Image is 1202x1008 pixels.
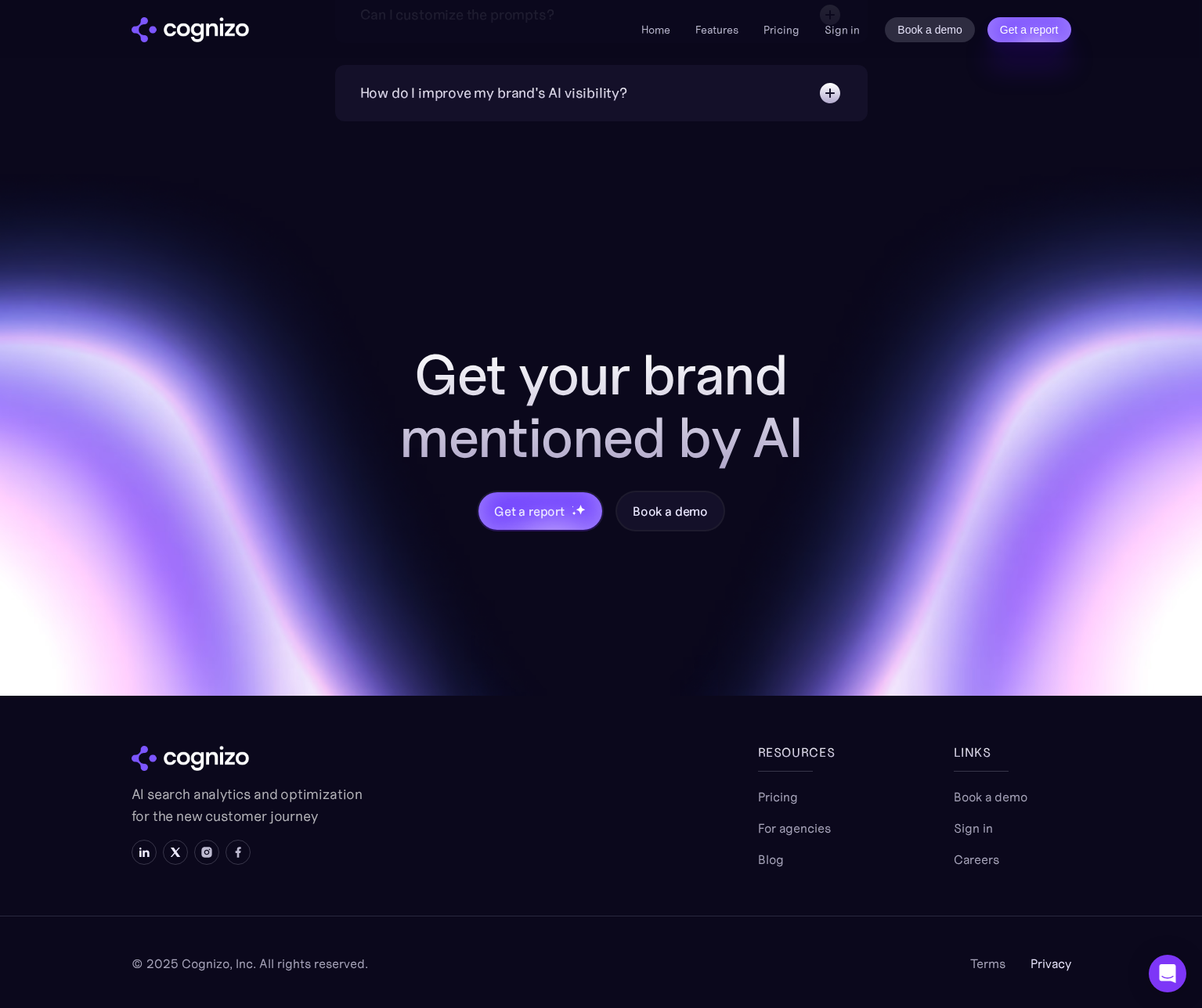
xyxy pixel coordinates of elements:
a: Get a reportstarstarstar [477,491,604,531]
a: Book a demo [885,17,975,42]
img: star [576,504,586,514]
img: cognizo logo [132,17,249,42]
div: © 2025 Cognizo, Inc. All rights reserved. [132,954,368,973]
div: Resources [758,743,875,761]
a: Features [695,23,738,37]
div: Book a demo [633,502,708,520]
a: Book a demo [615,491,725,531]
div: links [954,743,1071,761]
img: cognizo logo [132,746,249,771]
a: home [132,17,249,42]
a: Sign in [825,20,860,39]
a: Book a demo [954,787,1027,806]
a: Home [641,23,670,37]
div: Open Intercom Messenger [1149,955,1186,992]
a: For agencies [758,819,831,837]
img: star [572,511,577,517]
a: Sign in [954,819,993,837]
img: X icon [169,846,182,859]
a: Pricing [758,787,798,806]
img: LinkedIn icon [138,846,150,859]
img: star [572,506,574,508]
p: AI search analytics and optimization for the new customer journey [132,783,366,827]
a: Terms [970,954,1005,973]
a: Pricing [763,23,800,37]
a: Privacy [1031,954,1071,973]
a: Get a report [987,17,1071,42]
h2: Get your brand mentioned by AI [351,344,852,469]
div: Get a report [494,502,565,520]
a: Careers [954,850,999,869]
div: How do I improve my brand's AI visibility? [360,82,627,104]
a: Blog [758,850,784,869]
